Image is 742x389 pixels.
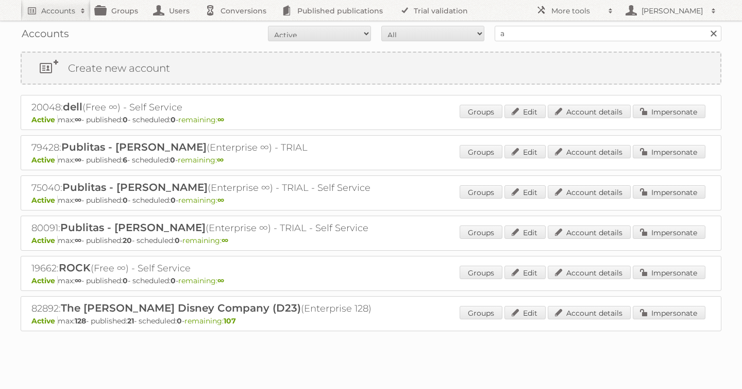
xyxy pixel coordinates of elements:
[171,276,176,285] strong: 0
[217,196,224,205] strong: ∞
[123,236,132,245] strong: 20
[175,236,180,245] strong: 0
[222,236,228,245] strong: ∞
[123,196,128,205] strong: 0
[61,141,207,153] span: Publitas - [PERSON_NAME]
[217,155,224,165] strong: ∞
[31,141,392,154] h2: 79428: (Enterprise ∞) - TRIAL
[62,181,208,193] span: Publitas - [PERSON_NAME]
[31,236,58,245] span: Active
[504,145,546,158] a: Edit
[123,155,127,165] strong: 6
[177,316,182,326] strong: 0
[504,105,546,118] a: Edit
[639,6,706,16] h2: [PERSON_NAME]
[548,145,631,158] a: Account details
[31,181,392,194] h2: 75040: (Enterprise ∞) - TRIAL - Self Service
[31,101,392,114] h2: 20048: (Free ∞) - Self Service
[178,115,224,124] span: remaining:
[224,316,236,326] strong: 107
[31,221,392,235] h2: 80091: (Enterprise ∞) - TRIAL - Self Service
[182,236,228,245] span: remaining:
[31,316,711,326] p: max: - published: - scheduled: -
[504,306,546,319] a: Edit
[633,225,705,239] a: Impersonate
[31,115,711,124] p: max: - published: - scheduled: -
[31,316,58,326] span: Active
[123,115,128,124] strong: 0
[460,145,502,158] a: Groups
[460,105,502,118] a: Groups
[75,155,81,165] strong: ∞
[31,262,392,275] h2: 19662: (Free ∞) - Self Service
[31,155,58,165] span: Active
[460,306,502,319] a: Groups
[548,266,631,279] a: Account details
[31,115,58,124] span: Active
[551,6,603,16] h2: More tools
[171,196,176,205] strong: 0
[178,276,224,285] span: remaining:
[31,276,58,285] span: Active
[633,145,705,158] a: Impersonate
[460,266,502,279] a: Groups
[171,115,176,124] strong: 0
[75,316,86,326] strong: 128
[31,276,711,285] p: max: - published: - scheduled: -
[178,196,224,205] span: remaining:
[31,236,711,245] p: max: - published: - scheduled: -
[504,185,546,199] a: Edit
[127,316,134,326] strong: 21
[633,105,705,118] a: Impersonate
[633,306,705,319] a: Impersonate
[217,115,224,124] strong: ∞
[217,276,224,285] strong: ∞
[63,101,82,113] span: dell
[61,302,301,314] span: The [PERSON_NAME] Disney Company (D23)
[178,155,224,165] span: remaining:
[59,262,91,274] span: ROCK
[22,53,720,84] a: Create new account
[460,225,502,239] a: Groups
[184,316,236,326] span: remaining:
[460,185,502,199] a: Groups
[60,221,206,234] span: Publitas - [PERSON_NAME]
[31,196,711,205] p: max: - published: - scheduled: -
[548,105,631,118] a: Account details
[548,225,631,239] a: Account details
[548,306,631,319] a: Account details
[75,115,81,124] strong: ∞
[504,266,546,279] a: Edit
[548,185,631,199] a: Account details
[75,236,81,245] strong: ∞
[31,302,392,315] h2: 82892: (Enterprise 128)
[170,155,175,165] strong: 0
[31,196,58,205] span: Active
[75,276,81,285] strong: ∞
[504,225,546,239] a: Edit
[633,185,705,199] a: Impersonate
[31,155,711,165] p: max: - published: - scheduled: -
[75,196,81,205] strong: ∞
[41,6,75,16] h2: Accounts
[633,266,705,279] a: Impersonate
[123,276,128,285] strong: 0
